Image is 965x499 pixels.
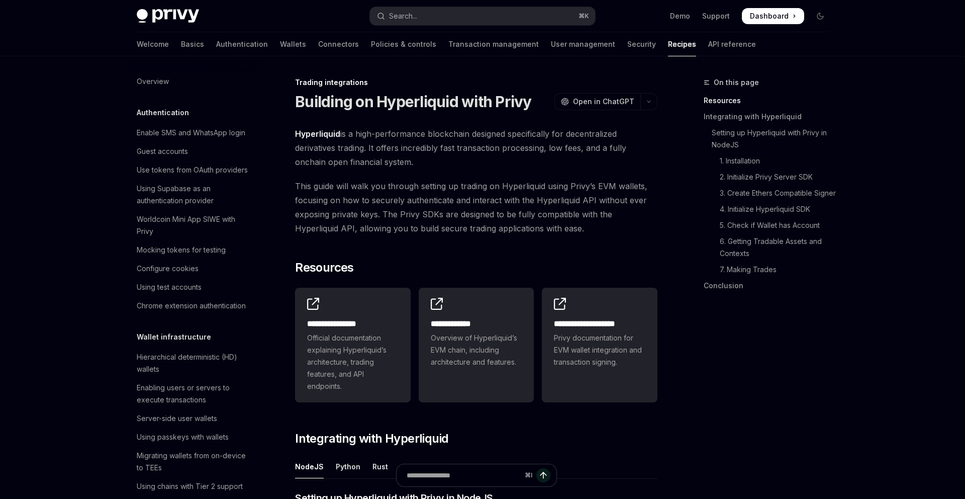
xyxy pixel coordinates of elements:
[431,332,522,368] span: Overview of Hyperliquid’s EVM chain, including architecture and features.
[389,10,417,22] div: Search...
[129,124,257,142] a: Enable SMS and WhatsApp login
[704,125,836,153] a: Setting up Hyperliquid with Privy in NodeJS
[129,180,257,210] a: Using Supabase as an authentication provider
[280,32,306,56] a: Wallets
[371,32,436,56] a: Policies & controls
[137,382,251,406] div: Enabling users or servers to execute transactions
[704,233,836,262] a: 6. Getting Tradable Assets and Contexts
[129,210,257,240] a: Worldcoin Mini App SIWE with Privy
[137,164,248,176] div: Use tokens from OAuth providers
[742,8,804,24] a: Dashboard
[573,97,634,107] span: Open in ChatGPT
[137,32,169,56] a: Welcome
[448,32,539,56] a: Transaction management
[137,244,226,256] div: Mocking tokens for testing
[216,32,268,56] a: Authentication
[129,379,257,409] a: Enabling users or servers to execute transactions
[372,455,388,478] div: Rust
[670,11,690,21] a: Demo
[704,201,836,217] a: 4. Initialize Hyperliquid SDK
[129,409,257,428] a: Server-side user wallets
[536,468,550,482] button: Send message
[704,262,836,278] a: 7. Making Trades
[551,32,615,56] a: User management
[129,161,257,179] a: Use tokens from OAuth providers
[714,76,759,89] span: On this page
[407,464,521,486] input: Ask a question...
[129,348,257,378] a: Hierarchical deterministic (HD) wallets
[137,183,251,207] div: Using Supabase as an authentication provider
[129,142,257,160] a: Guest accounts
[542,288,657,402] a: **** **** **** *****Privy documentation for EVM wallet integration and transaction signing.
[137,263,199,275] div: Configure cookies
[554,332,645,368] span: Privy documentation for EVM wallet integration and transaction signing.
[137,75,169,88] div: Overview
[704,185,836,201] a: 3. Create Ethers Compatible Signer
[708,32,756,56] a: API reference
[295,260,354,276] span: Resources
[295,127,657,169] span: is a high-performance blockchain designed specifically for decentralized derivatives trading. It ...
[668,32,696,56] a: Recipes
[137,145,188,157] div: Guest accounts
[295,431,448,447] span: Integrating with Hyperliquid
[129,447,257,477] a: Migrating wallets from on-device to TEEs
[137,107,189,119] h5: Authentication
[578,12,589,20] span: ⌘ K
[137,213,251,237] div: Worldcoin Mini App SIWE with Privy
[295,288,411,402] a: **** **** **** *Official documentation explaining Hyperliquid’s architecture, trading features, a...
[704,169,836,185] a: 2. Initialize Privy Server SDK
[129,72,257,91] a: Overview
[137,300,246,312] div: Chrome extension authentication
[137,431,229,443] div: Using passkeys with wallets
[129,477,257,495] a: Using chains with Tier 2 support
[137,480,243,492] div: Using chains with Tier 2 support
[137,450,251,474] div: Migrating wallets from on-device to TEEs
[129,428,257,446] a: Using passkeys with wallets
[129,278,257,296] a: Using test accounts
[137,331,211,343] h5: Wallet infrastructure
[295,93,532,111] h1: Building on Hyperliquid with Privy
[307,332,399,392] span: Official documentation explaining Hyperliquid’s architecture, trading features, and API endpoints.
[295,179,657,235] span: This guide will walk you through setting up trading on Hyperliquid using Privy’s EVM wallets, foc...
[704,153,836,169] a: 1. Installation
[704,278,836,294] a: Conclusion
[129,297,257,315] a: Chrome extension authentication
[137,351,251,375] div: Hierarchical deterministic (HD) wallets
[318,32,359,56] a: Connectors
[336,455,360,478] div: Python
[704,93,836,109] a: Resources
[295,77,657,88] div: Trading integrations
[370,7,595,25] button: Open search
[129,260,257,278] a: Configure cookies
[750,11,789,21] span: Dashboard
[137,9,199,23] img: dark logo
[181,32,204,56] a: Basics
[704,217,836,233] a: 5. Check if Wallet has Account
[812,8,828,24] button: Toggle dark mode
[295,129,340,139] a: Hyperliquid
[295,455,324,478] div: NodeJS
[137,281,202,293] div: Using test accounts
[137,412,217,425] div: Server-side user wallets
[702,11,730,21] a: Support
[704,109,836,125] a: Integrating with Hyperliquid
[554,93,640,110] button: Open in ChatGPT
[627,32,656,56] a: Security
[137,127,245,139] div: Enable SMS and WhatsApp login
[129,241,257,259] a: Mocking tokens for testing
[419,288,534,402] a: **** **** ***Overview of Hyperliquid’s EVM chain, including architecture and features.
